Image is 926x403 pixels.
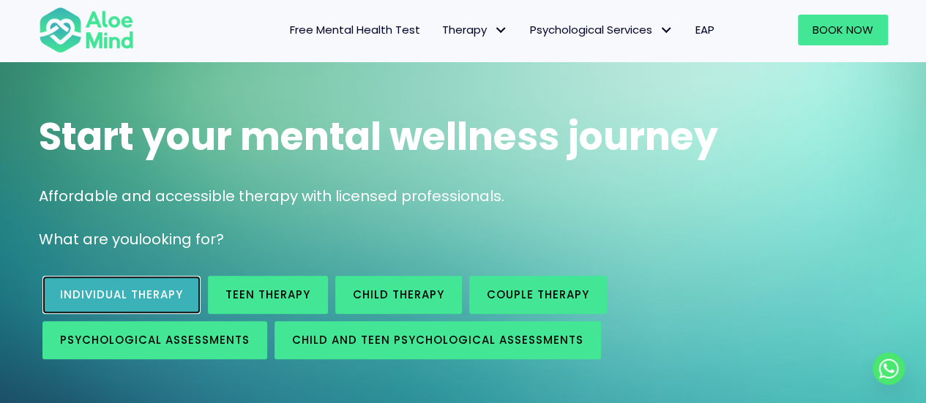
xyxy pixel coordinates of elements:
[138,229,224,249] span: looking for?
[42,321,267,359] a: Psychological assessments
[42,276,201,314] a: Individual therapy
[353,287,444,302] span: Child Therapy
[39,6,134,54] img: Aloe mind Logo
[656,20,677,41] span: Psychological Services: submenu
[695,22,714,37] span: EAP
[225,287,310,302] span: Teen Therapy
[519,15,684,45] a: Psychological ServicesPsychological Services: submenu
[431,15,519,45] a: TherapyTherapy: submenu
[442,22,508,37] span: Therapy
[530,22,673,37] span: Psychological Services
[60,332,250,347] span: Psychological assessments
[469,276,607,314] a: Couple therapy
[39,186,888,207] p: Affordable and accessible therapy with licensed professionals.
[39,229,138,249] span: What are you
[798,15,888,45] a: Book Now
[684,15,725,45] a: EAP
[290,22,420,37] span: Free Mental Health Test
[873,353,905,385] a: Whatsapp
[60,287,183,302] span: Individual therapy
[490,20,512,41] span: Therapy: submenu
[39,110,718,163] span: Start your mental wellness journey
[487,287,589,302] span: Couple therapy
[208,276,328,314] a: Teen Therapy
[292,332,583,347] span: Child and Teen Psychological assessments
[279,15,431,45] a: Free Mental Health Test
[275,321,601,359] a: Child and Teen Psychological assessments
[813,22,873,37] span: Book Now
[153,15,725,45] nav: Menu
[335,276,462,314] a: Child Therapy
